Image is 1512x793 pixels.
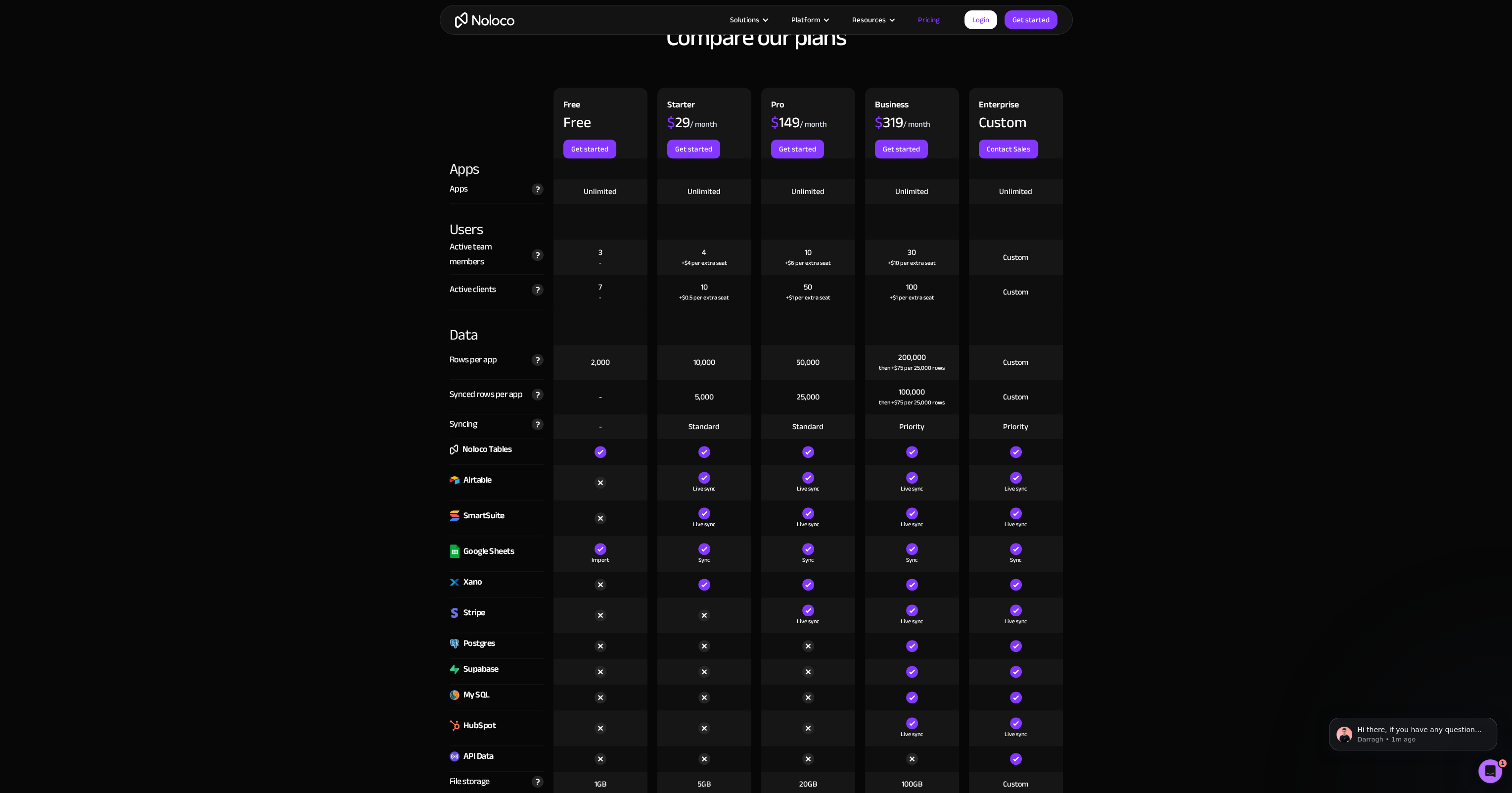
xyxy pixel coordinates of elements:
[455,12,514,28] a: home
[450,158,544,179] div: Apps
[450,309,544,345] div: Data
[599,293,601,302] div: -
[797,392,820,402] div: 25,000
[791,13,820,26] div: Platform
[899,421,924,432] div: Priority
[1010,555,1021,565] div: Sync
[890,293,934,302] div: +$1 per extra seat
[1005,484,1027,494] div: Live sync
[1003,392,1028,402] div: Custom
[901,616,923,626] div: Live sync
[1314,697,1512,766] iframe: Intercom notifications message
[599,258,601,268] div: -
[902,779,922,790] div: 100GB
[1003,421,1028,432] div: Priority
[1003,357,1028,368] div: Custom
[563,140,616,158] a: Get started
[450,24,1063,50] h2: Compare our plans
[463,662,499,677] div: Supabase
[450,774,490,789] div: File storage
[450,417,477,432] div: Syncing
[687,186,721,197] div: Unlimited
[599,421,602,432] div: -
[786,293,830,302] div: +$1 per extra seat
[771,108,779,136] span: $
[903,119,930,130] div: / month
[901,484,923,494] div: Live sync
[591,357,610,368] div: 2,000
[693,357,715,368] div: 10,000
[463,718,496,733] div: HubSpot
[906,13,952,26] a: Pricing
[584,186,617,197] div: Unlimited
[875,140,928,158] a: Get started
[797,519,819,529] div: Live sync
[1003,779,1028,790] div: Custom
[875,108,883,136] span: $
[802,555,814,565] div: Sync
[463,605,485,620] div: Stripe
[693,484,715,494] div: Live sync
[785,258,831,268] div: +$6 per extra seat
[463,636,495,651] div: Postgres
[450,282,496,297] div: Active clients
[1005,519,1027,529] div: Live sync
[693,519,715,529] div: Live sync
[875,115,903,130] div: 319
[964,10,997,29] a: Login
[463,473,492,488] div: Airtable
[791,186,825,197] div: Unlimited
[450,240,527,269] div: Active team members
[563,98,580,115] div: Free
[979,98,1019,115] div: Enterprise
[1003,287,1028,297] div: Custom
[463,688,490,702] div: My SQL
[979,140,1038,158] a: Contact Sales
[771,115,800,130] div: 149
[667,98,695,115] div: Starter
[779,13,840,26] div: Platform
[667,108,675,136] span: $
[1003,252,1028,263] div: Custom
[771,140,824,158] a: Get started
[796,357,820,368] div: 50,000
[879,397,945,407] div: then +$75 per 25,000 rows
[718,13,779,26] div: Solutions
[888,258,936,268] div: +$10 per extra seat
[679,293,729,302] div: +$0.5 per extra seat
[688,421,720,432] div: Standard
[701,282,708,293] div: 10
[667,115,690,130] div: 29
[730,13,759,26] div: Solutions
[840,13,906,26] div: Resources
[463,575,482,590] div: Xano
[697,779,711,790] div: 5GB
[450,352,497,367] div: Rows per app
[695,392,714,402] div: 5,000
[463,749,494,764] div: API Data
[1478,759,1502,783] iframe: Intercom live chat
[898,352,926,363] div: 200,000
[879,363,945,373] div: then +$75 per 25,000 rows
[899,387,925,397] div: 100,000
[906,555,917,565] div: Sync
[792,421,824,432] div: Standard
[979,115,1027,130] div: Custom
[1005,10,1057,29] a: Get started
[901,519,923,529] div: Live sync
[450,387,523,402] div: Synced rows per app
[462,442,512,457] div: Noloco Tables
[667,140,720,158] a: Get started
[852,13,886,26] div: Resources
[563,115,591,130] div: Free
[895,186,928,197] div: Unlimited
[1005,729,1027,739] div: Live sync
[901,729,923,739] div: Live sync
[598,282,602,293] div: 7
[797,616,819,626] div: Live sync
[771,98,784,115] div: Pro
